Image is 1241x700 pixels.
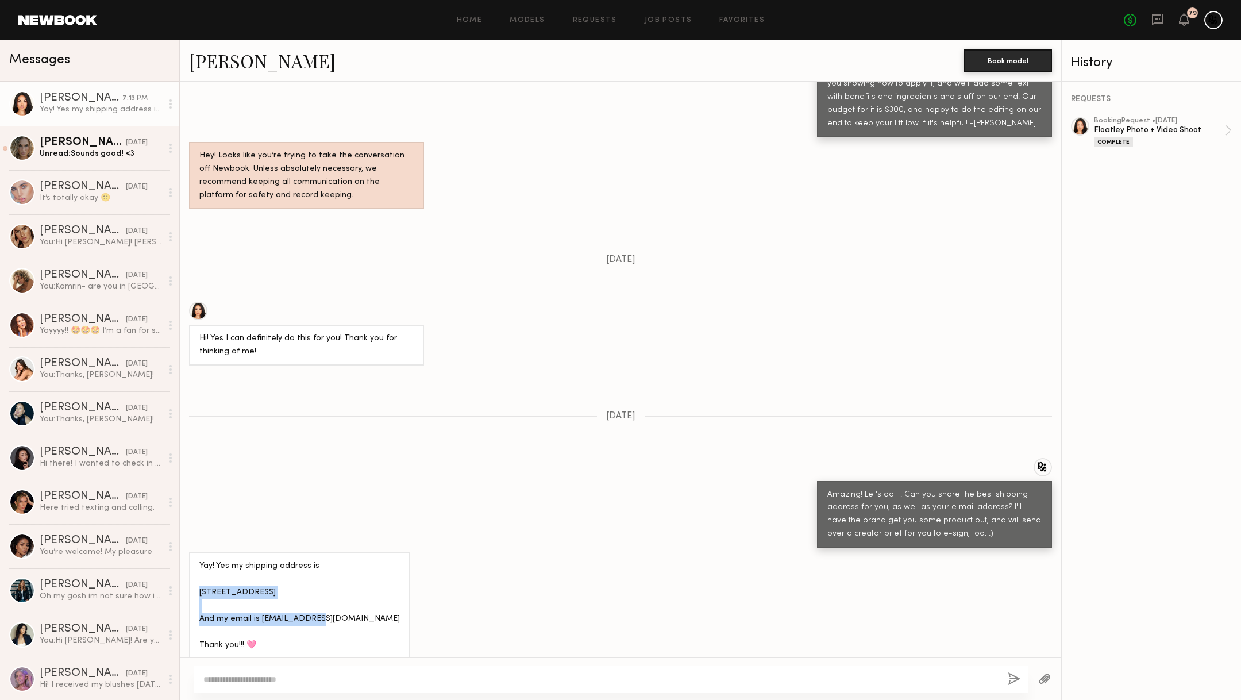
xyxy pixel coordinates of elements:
a: Requests [573,17,617,24]
div: [PERSON_NAME] [40,668,126,679]
div: booking Request • [DATE] [1094,117,1225,125]
div: You: Thanks, [PERSON_NAME]! [40,414,162,425]
div: Yay! Yes my shipping address is [STREET_ADDRESS] And my email is [EMAIL_ADDRESS][DOMAIN_NAME] Tha... [40,104,162,115]
div: [DATE] [126,668,148,679]
div: [DATE] [126,491,148,502]
div: Here tried texting and calling. [40,502,162,513]
div: [PERSON_NAME] [40,579,126,591]
div: [PERSON_NAME] [40,358,126,370]
div: Yay! Yes my shipping address is [STREET_ADDRESS] And my email is [EMAIL_ADDRESS][DOMAIN_NAME] Tha... [199,560,400,652]
div: Hi! I received my blushes [DATE]. Were you going to send a more detailed brief or do you want me ... [40,679,162,690]
div: History [1071,56,1232,70]
div: Complete [1094,137,1133,147]
a: bookingRequest •[DATE]Floatley Photo + Video ShootComplete [1094,117,1232,147]
div: Oh my gosh im not sure how i didnt see this message! Id love to be considered for future projects. [40,591,162,602]
div: You: Hi [PERSON_NAME]! [PERSON_NAME] here from prettySOCIAL :) We'd love to work with you on some... [40,237,162,248]
div: [DATE] [126,359,148,370]
div: [DATE] [126,447,148,458]
div: [PERSON_NAME] [40,314,126,325]
a: [PERSON_NAME] [189,48,336,73]
div: Floatley Photo + Video Shoot [1094,125,1225,136]
div: [PERSON_NAME] [40,535,126,547]
span: [DATE] [606,255,635,265]
div: [DATE] [126,624,148,635]
div: You: Hi [PERSON_NAME]! Are you still in [GEOGRAPHIC_DATA]? [40,635,162,646]
div: [DATE] [126,226,148,237]
div: Yayyyy!! 🤩🤩🤩 I’m a fan for sure ! I’ll stand by for more [PERSON_NAME] x L [40,325,162,336]
div: [PERSON_NAME] [40,402,126,414]
div: [PERSON_NAME] [40,137,126,148]
a: Home [457,17,483,24]
a: Job Posts [645,17,692,24]
div: Hi there! I wanted to check in of the client is all good with the content? If so, can you please ... [40,458,162,469]
div: REQUESTS [1071,95,1232,103]
div: [DATE] [126,182,148,193]
div: Hi! Yes I can definitely do this for you! Thank you for thinking of me! [199,332,414,359]
div: [PERSON_NAME] [40,181,126,193]
div: Hey! Looks like you’re trying to take the conversation off Newbook. Unless absolutely necessary, ... [199,149,414,202]
div: [DATE] [126,137,148,148]
div: [DATE] [126,314,148,325]
span: Messages [9,53,70,67]
button: Book model [964,49,1052,72]
div: [PERSON_NAME] [40,270,126,281]
div: It’s totally okay 🙂 [40,193,162,203]
div: You’re welcome! My pleasure [40,547,162,557]
div: [DATE] [126,536,148,547]
span: [DATE] [606,411,635,421]
div: Amazing! Let's do it. Can you share the best shipping address for you, as well as your e mail add... [827,489,1042,541]
div: 7:13 PM [122,93,148,104]
div: [PERSON_NAME] [40,225,126,237]
div: [DATE] [126,403,148,414]
div: [DATE] [126,270,148,281]
div: 79 [1189,10,1197,17]
a: Book model [964,55,1052,65]
div: [DATE] [126,580,148,591]
a: Favorites [719,17,765,24]
div: [PERSON_NAME] [40,93,122,104]
div: [PERSON_NAME] [40,447,126,458]
div: [PERSON_NAME] [40,491,126,502]
div: Unread: Sounds good! <3 [40,148,162,159]
div: You: Thanks, [PERSON_NAME]! [40,370,162,380]
div: You: Kamrin- are you in [GEOGRAPHIC_DATA]? We're in need of some street style UGC stuff, would yo... [40,281,162,292]
a: Models [510,17,545,24]
div: [PERSON_NAME] [40,624,126,635]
